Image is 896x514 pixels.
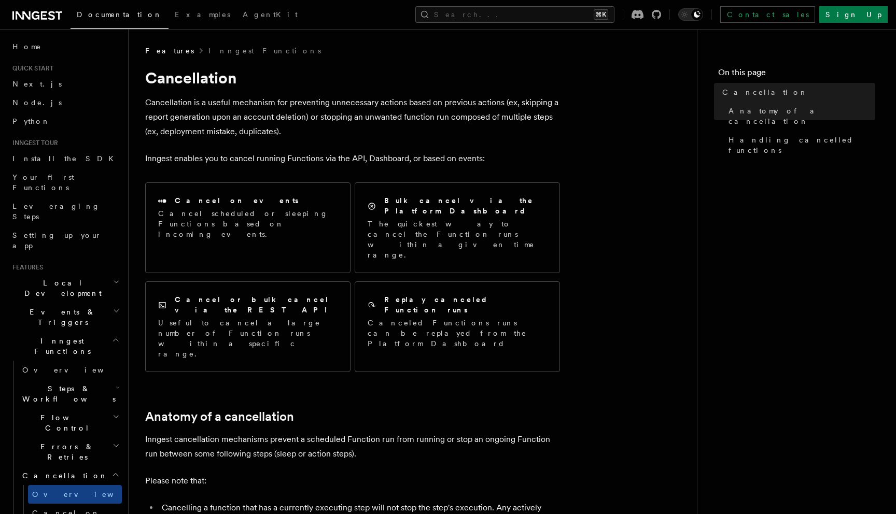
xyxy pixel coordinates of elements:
button: Search...⌘K [415,6,614,23]
span: Install the SDK [12,154,120,163]
span: Errors & Retries [18,441,113,462]
p: The quickest way to cancel the Function runs within a given time range. [368,219,547,260]
p: Cancellation is a useful mechanism for preventing unnecessary actions based on previous actions (... [145,95,560,139]
a: Anatomy of a cancellation [145,409,294,424]
h2: Cancel on events [175,195,299,206]
a: Overview [18,361,122,379]
span: Steps & Workflows [18,383,116,404]
a: Sign Up [819,6,888,23]
h2: Replay canceled Function runs [384,294,547,315]
span: Documentation [77,10,162,19]
span: Overview [32,490,139,498]
button: Events & Triggers [8,303,122,332]
span: Inngest Functions [8,336,112,356]
a: Overview [28,485,122,504]
span: Features [8,263,43,272]
a: AgentKit [236,3,304,28]
span: Cancellation [18,470,108,481]
span: Python [12,117,50,125]
span: Overview [22,366,129,374]
h2: Cancel or bulk cancel via the REST API [175,294,338,315]
span: Setting up your app [12,231,102,250]
span: Cancellation [722,87,808,97]
span: Quick start [8,64,53,73]
a: Inngest Functions [208,46,321,56]
a: Python [8,112,122,131]
span: Local Development [8,278,113,298]
p: Inngest cancellation mechanisms prevent a scheduled Function run from running or stop an ongoing ... [145,432,560,461]
button: Flow Control [18,408,122,437]
button: Local Development [8,274,122,303]
button: Toggle dark mode [678,8,703,21]
a: Install the SDK [8,149,122,168]
span: Inngest tour [8,139,58,147]
span: Examples [175,10,230,19]
a: Bulk cancel via the Platform DashboardThe quickest way to cancel the Function runs within a given... [355,182,560,273]
span: Home [12,41,41,52]
h2: Bulk cancel via the Platform Dashboard [384,195,547,216]
span: Features [145,46,194,56]
p: Please note that: [145,474,560,488]
button: Errors & Retries [18,437,122,466]
span: Your first Functions [12,173,74,192]
a: Contact sales [720,6,815,23]
p: Inngest enables you to cancel running Functions via the API, Dashboard, or based on events: [145,151,560,166]
a: Cancel or bulk cancel via the REST APIUseful to cancel a large number of Function runs within a s... [145,281,351,372]
p: Useful to cancel a large number of Function runs within a specific range. [158,318,338,359]
a: Leveraging Steps [8,197,122,226]
h4: On this page [718,66,875,83]
p: Canceled Functions runs can be replayed from the Platform Dashboard [368,318,547,349]
a: Replay canceled Function runsCanceled Functions runs can be replayed from the Platform Dashboard [355,281,560,372]
a: Cancellation [718,83,875,102]
button: Steps & Workflows [18,379,122,408]
a: Handling cancelled functions [724,131,875,160]
button: Cancellation [18,466,122,485]
a: Examples [169,3,236,28]
a: Anatomy of a cancellation [724,102,875,131]
span: Node.js [12,98,62,107]
kbd: ⌘K [594,9,608,20]
span: Leveraging Steps [12,202,100,221]
a: Your first Functions [8,168,122,197]
span: Handling cancelled functions [729,135,875,155]
span: Flow Control [18,412,113,433]
h1: Cancellation [145,68,560,87]
a: Next.js [8,75,122,93]
span: Events & Triggers [8,307,113,327]
a: Home [8,37,122,56]
p: Cancel scheduled or sleeping Functions based on incoming events. [158,208,338,239]
a: Node.js [8,93,122,112]
button: Inngest Functions [8,332,122,361]
span: Anatomy of a cancellation [729,106,875,126]
a: Documentation [71,3,169,29]
span: Next.js [12,80,62,88]
a: Cancel on eventsCancel scheduled or sleeping Functions based on incoming events. [145,182,351,273]
span: AgentKit [243,10,298,19]
a: Setting up your app [8,226,122,255]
